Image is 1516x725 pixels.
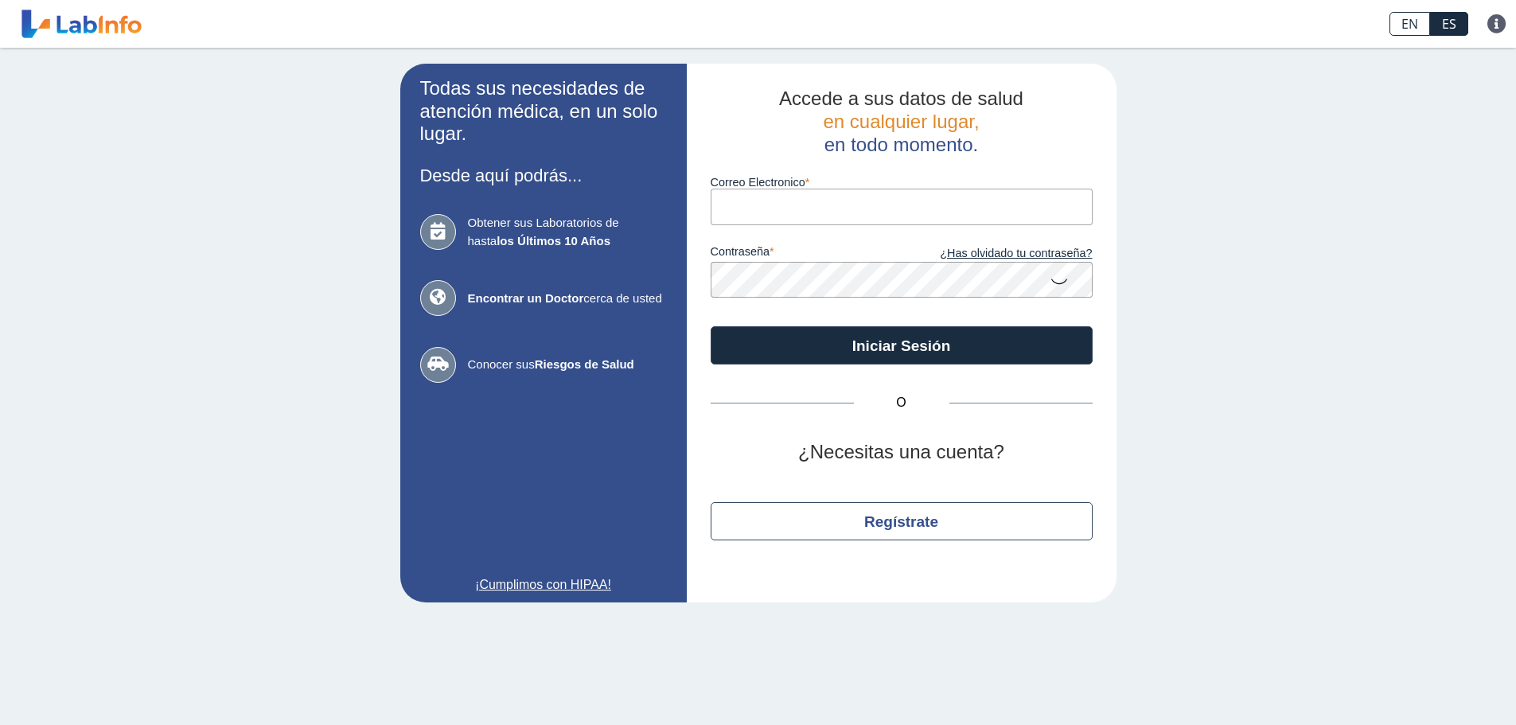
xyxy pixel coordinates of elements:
span: cerca de usted [468,290,667,308]
h2: ¿Necesitas una cuenta? [711,441,1093,464]
span: en cualquier lugar, [823,111,979,132]
b: Riesgos de Salud [535,357,634,371]
a: ES [1430,12,1468,36]
button: Regístrate [711,502,1093,540]
a: ¿Has olvidado tu contraseña? [902,245,1093,263]
h3: Desde aquí podrás... [420,166,667,185]
span: en todo momento. [824,134,978,155]
b: los Últimos 10 Años [497,234,610,248]
span: Accede a sus datos de salud [779,88,1023,109]
span: Conocer sus [468,356,667,374]
a: ¡Cumplimos con HIPAA! [420,575,667,594]
span: O [854,393,949,412]
a: EN [1389,12,1430,36]
h2: Todas sus necesidades de atención médica, en un solo lugar. [420,77,667,146]
label: Correo Electronico [711,176,1093,189]
button: Iniciar Sesión [711,326,1093,364]
label: contraseña [711,245,902,263]
span: Obtener sus Laboratorios de hasta [468,214,667,250]
b: Encontrar un Doctor [468,291,584,305]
